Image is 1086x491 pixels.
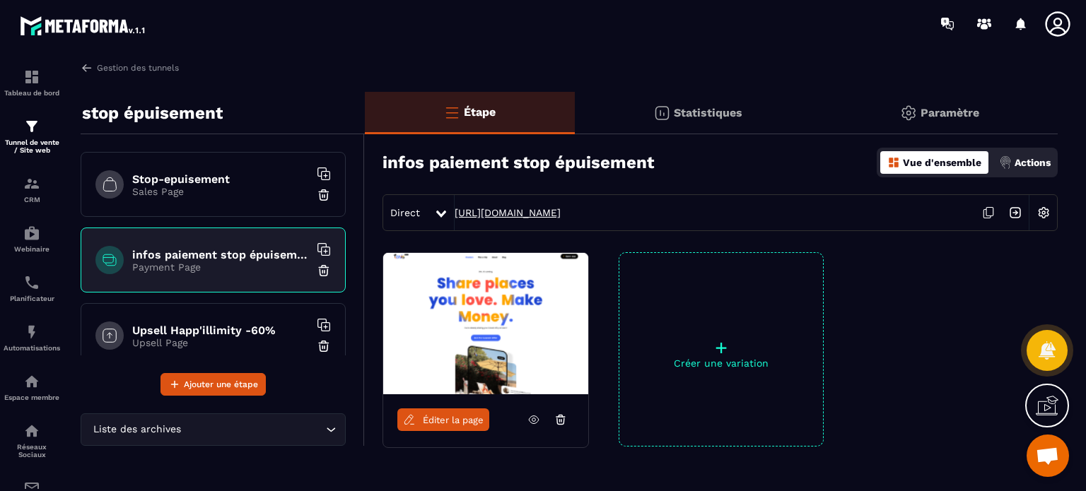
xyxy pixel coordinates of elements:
p: Automatisations [4,344,60,352]
img: arrow-next.bcc2205e.svg [1002,199,1029,226]
a: Éditer la page [397,408,489,431]
p: + [619,338,823,357]
span: Direct [390,207,420,218]
p: Payment Page [132,261,309,273]
span: Éditer la page [423,415,484,425]
input: Search for option [184,422,322,437]
img: trash [317,188,331,202]
a: automationsautomationsWebinaire [4,214,60,264]
h3: infos paiement stop épuisement [383,153,654,172]
a: schedulerschedulerPlanificateur [4,264,60,313]
img: dashboard-orange.40269519.svg [887,156,900,169]
img: automations [23,225,40,242]
p: Planificateur [4,295,60,302]
img: image [383,253,588,394]
a: [URL][DOMAIN_NAME] [455,207,561,218]
h6: infos paiement stop épuisement [132,248,309,261]
p: Sales Page [132,186,309,197]
a: formationformationTableau de bord [4,58,60,107]
img: arrow [81,61,93,74]
h6: Upsell Happ'illimity -60% [132,324,309,337]
a: automationsautomationsAutomatisations [4,313,60,362]
img: automations [23,324,40,341]
button: Ajouter une étape [160,373,266,396]
img: setting-w.858f3a88.svg [1030,199,1057,226]
p: Tableau de bord [4,89,60,97]
img: formation [23,118,40,135]
p: Webinaire [4,245,60,253]
a: formationformationCRM [4,165,60,214]
span: Liste des archives [90,422,184,437]
p: Espace membre [4,394,60,401]
p: Actions [1015,157,1051,168]
p: Étape [464,105,496,119]
p: Paramètre [921,106,979,119]
img: formation [23,175,40,192]
img: logo [20,13,147,38]
p: Vue d'ensemble [903,157,981,168]
p: Réseaux Sociaux [4,443,60,459]
span: Ajouter une étape [184,377,258,391]
img: scheduler [23,274,40,291]
p: Statistiques [674,106,742,119]
p: Créer une variation [619,357,823,369]
img: actions.d6e523a2.png [999,156,1012,169]
h6: Stop-epuisement [132,172,309,186]
img: trash [317,264,331,278]
a: automationsautomationsEspace membre [4,362,60,412]
div: Search for option [81,413,346,446]
p: Upsell Page [132,337,309,348]
a: social-networksocial-networkRéseaux Sociaux [4,412,60,469]
img: setting-gr.5f69749f.svg [900,105,917,122]
img: bars-o.4a397970.svg [443,104,460,121]
a: Gestion des tunnels [81,61,179,74]
img: automations [23,373,40,390]
a: formationformationTunnel de vente / Site web [4,107,60,165]
img: social-network [23,422,40,439]
p: stop épuisement [82,99,223,127]
p: CRM [4,196,60,203]
p: Tunnel de vente / Site web [4,138,60,154]
img: trash [317,339,331,353]
img: formation [23,69,40,85]
a: Ouvrir le chat [1027,434,1069,477]
img: stats.20deebd0.svg [653,105,670,122]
